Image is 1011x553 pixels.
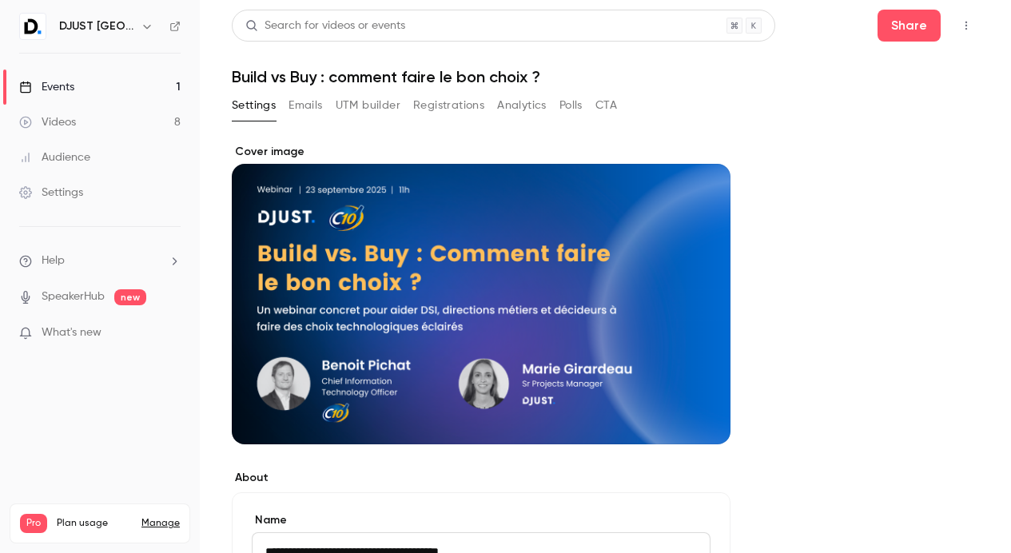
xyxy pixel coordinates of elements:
span: Pro [20,514,47,533]
button: UTM builder [336,93,400,118]
img: DJUST France [20,14,46,39]
div: Search for videos or events [245,18,405,34]
div: Videos [19,114,76,130]
h6: DJUST [GEOGRAPHIC_DATA] [59,18,134,34]
button: Settings [232,93,276,118]
button: Share [878,10,941,42]
span: What's new [42,324,101,341]
span: new [114,289,146,305]
span: Plan usage [57,517,132,530]
section: Cover image [232,144,730,444]
button: Emails [289,93,322,118]
label: Name [252,512,710,528]
span: Help [42,253,65,269]
label: About [232,470,730,486]
a: SpeakerHub [42,288,105,305]
div: Audience [19,149,90,165]
button: Polls [559,93,583,118]
h1: Build vs Buy : comment faire le bon choix ? [232,67,979,86]
a: Manage [141,517,180,530]
iframe: Noticeable Trigger [161,326,181,340]
button: Registrations [413,93,484,118]
div: Settings [19,185,83,201]
button: Analytics [497,93,547,118]
div: Events [19,79,74,95]
label: Cover image [232,144,730,160]
li: help-dropdown-opener [19,253,181,269]
button: CTA [595,93,617,118]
